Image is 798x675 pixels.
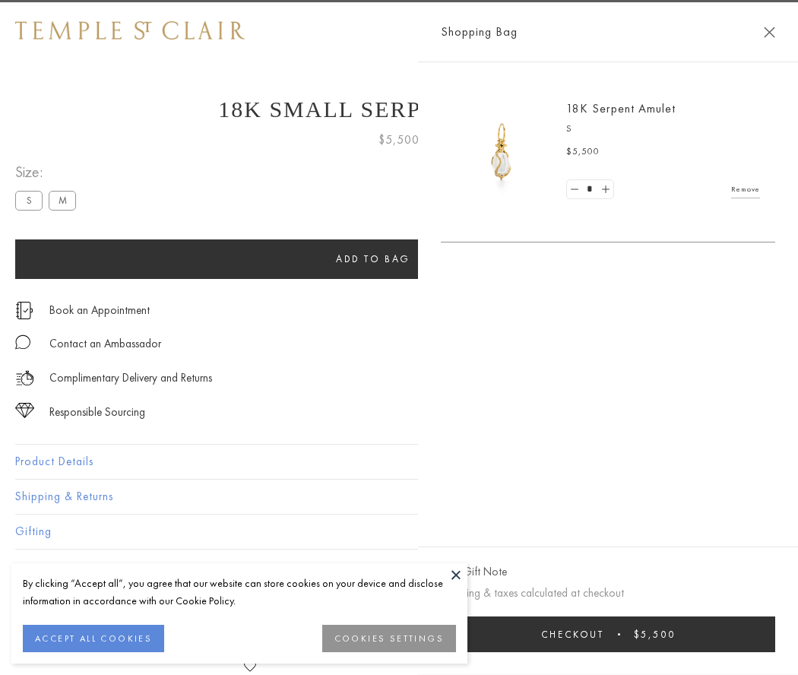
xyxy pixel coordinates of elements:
[456,106,547,198] img: P51836-E11SERPPV
[15,334,30,350] img: MessageIcon-01_2.svg
[15,160,82,185] span: Size:
[23,575,456,610] div: By clicking “Accept all”, you agree that our website can store cookies on your device and disclos...
[566,122,760,137] p: S
[49,302,150,318] a: Book an Appointment
[597,180,613,199] a: Set quantity to 2
[322,625,456,652] button: COOKIES SETTINGS
[15,191,43,210] label: S
[566,144,600,160] span: $5,500
[567,180,582,199] a: Set quantity to 0
[15,480,783,514] button: Shipping & Returns
[764,27,775,38] button: Close Shopping Bag
[336,252,410,265] span: Add to bag
[15,239,731,279] button: Add to bag
[15,403,34,418] img: icon_sourcing.svg
[566,100,676,116] a: 18K Serpent Amulet
[23,625,164,652] button: ACCEPT ALL COOKIES
[49,403,145,422] div: Responsible Sourcing
[541,628,604,641] span: Checkout
[441,616,775,652] button: Checkout $5,500
[378,130,420,150] span: $5,500
[15,369,34,388] img: icon_delivery.svg
[634,628,676,641] span: $5,500
[15,302,33,319] img: icon_appointment.svg
[15,515,783,549] button: Gifting
[731,181,760,198] a: Remove
[49,334,161,353] div: Contact an Ambassador
[441,562,507,582] button: Add Gift Note
[15,445,783,479] button: Product Details
[49,191,76,210] label: M
[49,369,212,388] p: Complimentary Delivery and Returns
[15,21,245,40] img: Temple St. Clair
[441,22,518,42] span: Shopping Bag
[15,97,783,122] h1: 18K Small Serpent Amulet
[441,584,775,603] p: Shipping & taxes calculated at checkout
